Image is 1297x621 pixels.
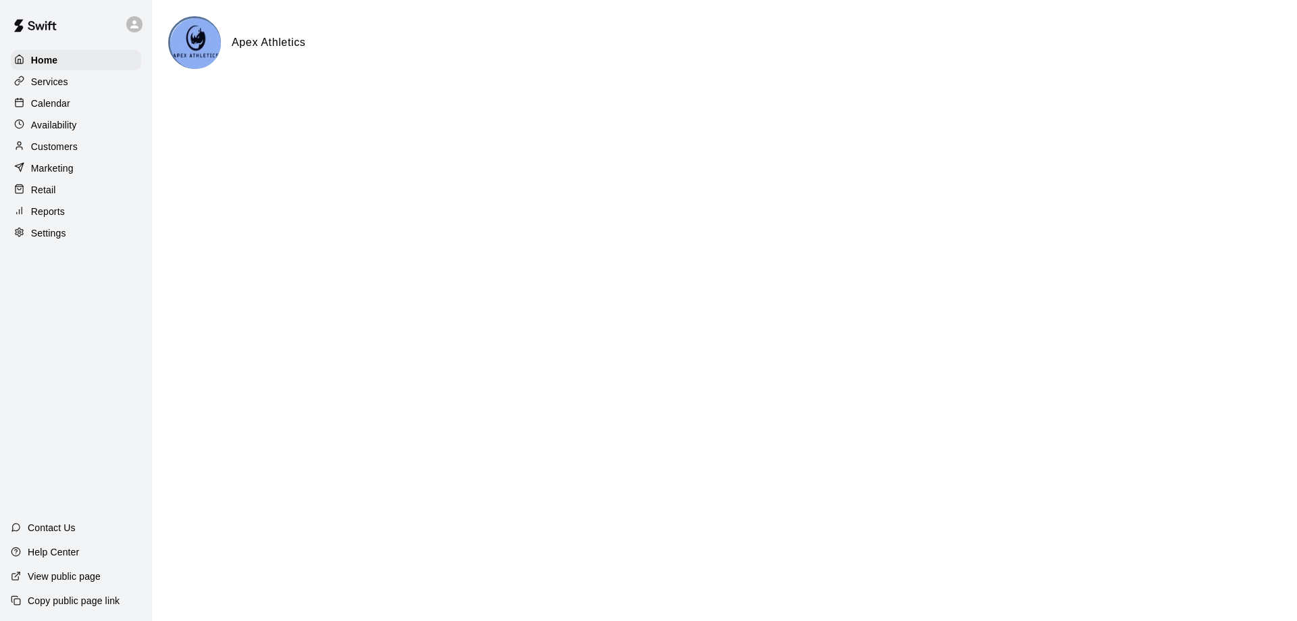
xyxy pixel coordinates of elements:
p: Help Center [28,545,79,559]
a: Availability [11,115,141,135]
p: Availability [31,118,77,132]
p: View public page [28,570,101,583]
p: Contact Us [28,521,76,535]
p: Copy public page link [28,594,120,607]
a: Settings [11,223,141,243]
p: Calendar [31,97,70,110]
a: Marketing [11,158,141,178]
p: Settings [31,226,66,240]
a: Customers [11,136,141,157]
a: Retail [11,180,141,200]
a: Reports [11,201,141,222]
p: Marketing [31,162,74,175]
p: Retail [31,183,56,197]
p: Services [31,75,68,89]
a: Services [11,72,141,92]
a: Calendar [11,93,141,114]
img: Apex Athletics logo [170,18,221,69]
a: Home [11,50,141,70]
h6: Apex Athletics [232,34,305,51]
p: Reports [31,205,65,218]
p: Customers [31,140,78,153]
p: Home [31,53,58,67]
